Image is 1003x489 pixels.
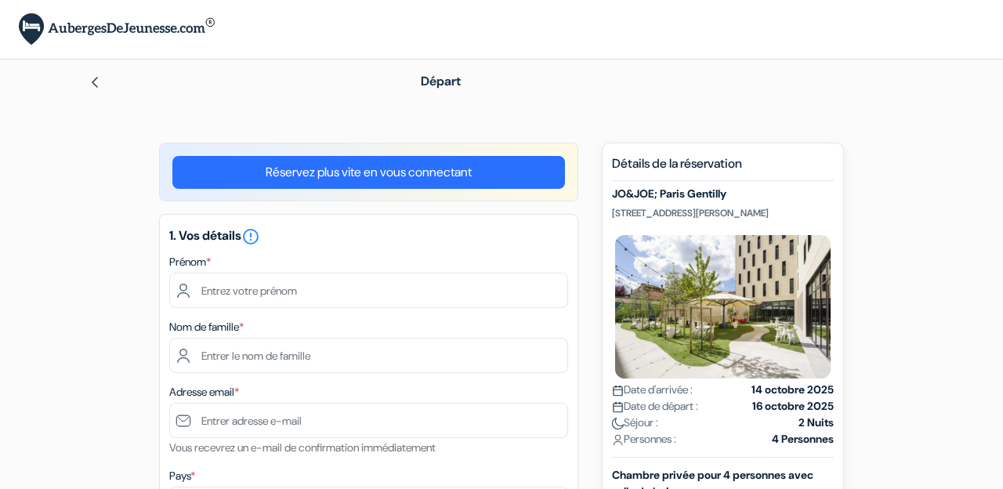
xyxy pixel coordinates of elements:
[19,13,215,45] img: AubergesDeJeunesse.com
[241,227,260,246] i: error_outline
[169,468,195,484] label: Pays
[169,227,568,246] h5: 1. Vos détails
[798,415,834,431] strong: 2 Nuits
[772,431,834,447] strong: 4 Personnes
[612,207,834,219] p: [STREET_ADDRESS][PERSON_NAME]
[169,384,239,400] label: Adresse email
[612,398,698,415] span: Date de départ :
[752,398,834,415] strong: 16 octobre 2025
[612,434,624,446] img: user_icon.svg
[172,156,565,189] a: Réservez plus vite en vous connectant
[169,273,568,308] input: Entrez votre prénom
[612,431,676,447] span: Personnes :
[751,382,834,398] strong: 14 octobre 2025
[612,156,834,181] h5: Détails de la réservation
[169,338,568,373] input: Entrer le nom de famille
[612,382,693,398] span: Date d'arrivée :
[612,401,624,413] img: calendar.svg
[169,403,568,438] input: Entrer adresse e-mail
[612,187,834,201] h5: JO&JOE; Paris Gentilly
[612,418,624,429] img: moon.svg
[421,73,461,89] span: Départ
[169,440,436,455] small: Vous recevrez un e-mail de confirmation immédiatement
[612,385,624,397] img: calendar.svg
[89,76,101,89] img: left_arrow.svg
[241,227,260,244] a: error_outline
[612,415,658,431] span: Séjour :
[169,319,244,335] label: Nom de famille
[169,254,211,270] label: Prénom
